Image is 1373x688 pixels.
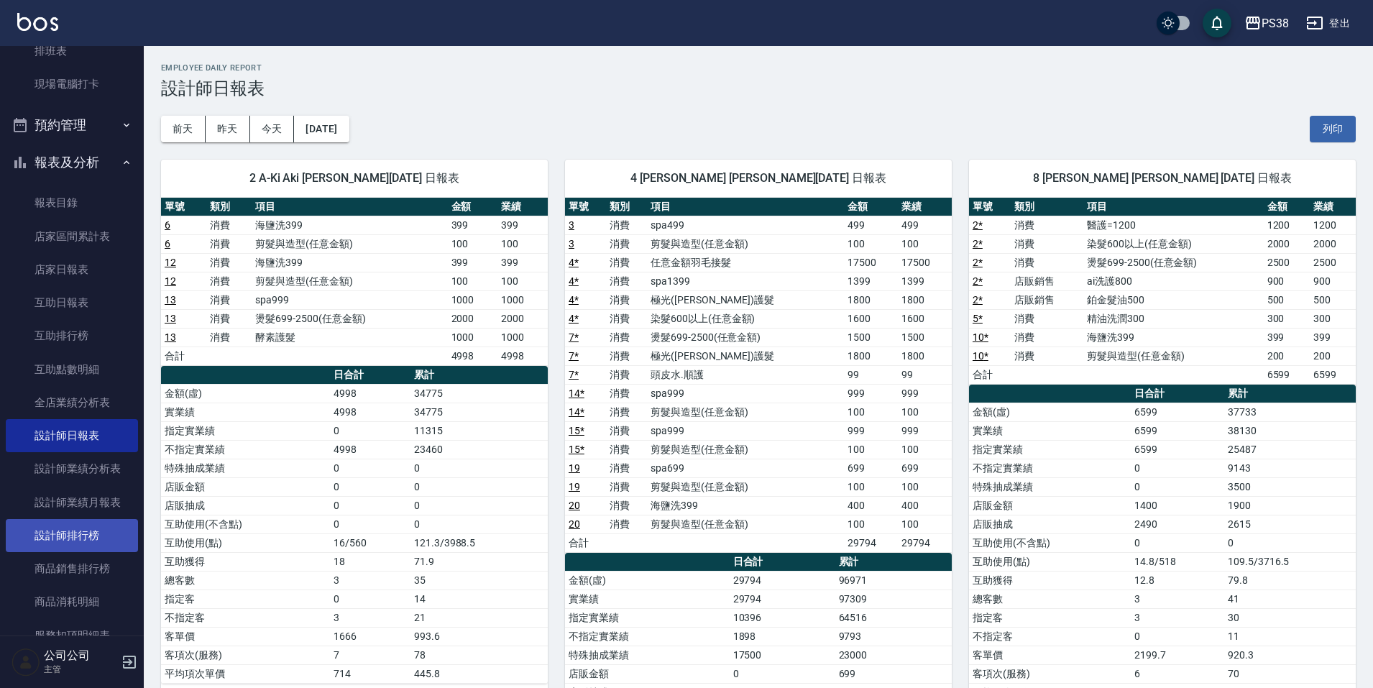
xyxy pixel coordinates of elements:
td: 燙髮699-2500(任意金額) [252,309,447,328]
button: PS38 [1239,9,1295,38]
td: 鉑金髮油500 [1083,290,1263,309]
td: 金額(虛) [969,403,1131,421]
a: 20 [569,518,580,530]
th: 類別 [206,198,252,216]
a: 商品銷售排行榜 [6,552,138,585]
th: 日合計 [730,553,835,572]
th: 單號 [161,198,206,216]
td: 不指定客 [161,608,330,627]
td: 消費 [606,421,647,440]
td: 100 [497,272,548,290]
td: 互助使用(點) [161,533,330,552]
td: 6599 [1131,421,1224,440]
a: 商品消耗明細 [6,585,138,618]
td: 3 [330,571,410,590]
td: 精油洗潤300 [1083,309,1263,328]
td: 35 [410,571,548,590]
th: 業績 [497,198,548,216]
td: 6599 [1310,365,1356,384]
td: 極光([PERSON_NAME])護髮 [647,347,844,365]
td: 100 [448,234,498,253]
td: 100 [898,477,952,496]
td: 100 [844,477,898,496]
td: 3 [1131,590,1224,608]
td: 剪髮與造型(任意金額) [647,440,844,459]
td: 2500 [1264,253,1310,272]
th: 業績 [898,198,952,216]
td: 99 [844,365,898,384]
td: 消費 [606,459,647,477]
td: 34775 [410,384,548,403]
td: 醫護=1200 [1083,216,1263,234]
td: 100 [844,234,898,253]
div: PS38 [1262,14,1289,32]
td: 指定客 [969,608,1131,627]
a: 12 [165,257,176,268]
td: 海鹽洗399 [252,216,447,234]
td: 消費 [606,477,647,496]
td: 993.6 [410,627,548,646]
td: 指定客 [161,590,330,608]
td: 399 [448,253,498,272]
td: 剪髮與造型(任意金額) [1083,347,1263,365]
td: 店販抽成 [161,496,330,515]
td: 200 [1264,347,1310,365]
td: 999 [898,421,952,440]
td: 900 [1310,272,1356,290]
td: 剪髮與造型(任意金額) [647,477,844,496]
td: 29794 [730,590,835,608]
a: 12 [165,275,176,287]
td: 0 [330,590,410,608]
td: 399 [448,216,498,234]
td: 消費 [206,234,252,253]
td: 消費 [206,253,252,272]
td: 不指定實業績 [969,459,1131,477]
td: 17500 [844,253,898,272]
table: a dense table [565,198,952,553]
td: 4998 [330,440,410,459]
td: 消費 [606,384,647,403]
td: 消費 [1011,309,1083,328]
button: 昨天 [206,116,250,142]
th: 類別 [1011,198,1083,216]
img: Logo [17,13,58,31]
td: 2500 [1310,253,1356,272]
td: 41 [1224,590,1356,608]
td: 互助使用(不含點) [969,533,1131,552]
td: 合計 [565,533,606,552]
td: 海鹽洗399 [647,496,844,515]
table: a dense table [969,198,1356,385]
td: 6599 [1264,365,1310,384]
td: 消費 [206,272,252,290]
td: 29794 [844,533,898,552]
td: 指定實業績 [565,608,730,627]
td: 30 [1224,608,1356,627]
td: 29794 [730,571,835,590]
td: 1666 [330,627,410,646]
a: 6 [165,219,170,231]
td: 1500 [898,328,952,347]
td: 消費 [1011,328,1083,347]
th: 金額 [448,198,498,216]
td: 96971 [835,571,952,590]
a: 3 [569,219,574,231]
td: 23460 [410,440,548,459]
th: 日合計 [1131,385,1224,403]
a: 互助排行榜 [6,319,138,352]
h2: Employee Daily Report [161,63,1356,73]
td: 400 [898,496,952,515]
td: 剪髮與造型(任意金額) [252,234,447,253]
td: 任意金額羽毛接髮 [647,253,844,272]
td: 消費 [606,515,647,533]
td: 0 [330,459,410,477]
td: 2000 [1264,234,1310,253]
td: 38130 [1224,421,1356,440]
td: 900 [1264,272,1310,290]
td: 互助獲得 [969,571,1131,590]
td: 4998 [330,384,410,403]
a: 19 [569,481,580,492]
td: 0 [330,515,410,533]
td: 999 [844,421,898,440]
td: 1200 [1264,216,1310,234]
td: 999 [844,384,898,403]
